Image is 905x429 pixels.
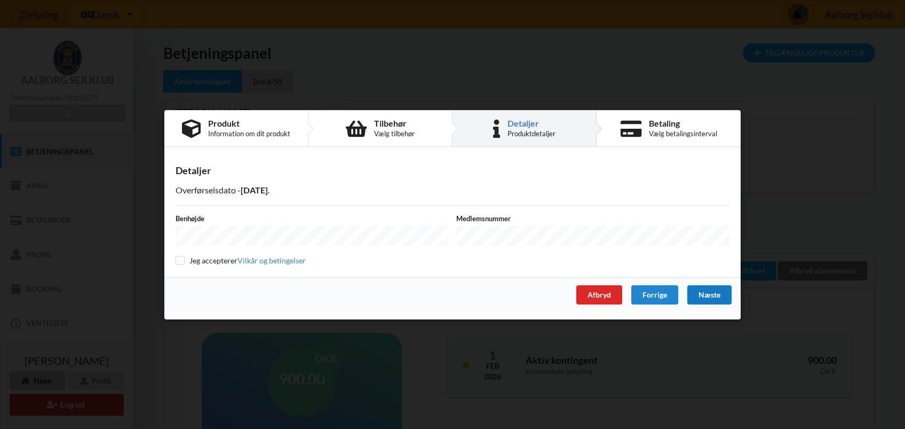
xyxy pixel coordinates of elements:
[374,119,415,128] div: Tilbehør
[237,256,306,265] a: Vilkår og betingelser
[208,119,290,128] div: Produkt
[208,129,290,138] div: Information om dit produkt
[507,129,555,138] div: Produktdetaljer
[631,285,678,304] div: Forrige
[649,129,717,138] div: Vælg betalingsinterval
[507,119,555,128] div: Detaljer
[176,184,729,196] p: Overførselsdato - .
[176,256,306,265] label: Jeg accepterer
[456,213,729,223] label: Medlemsnummer
[687,285,732,304] div: Næste
[374,129,415,138] div: Vælg tilbehør
[649,119,717,128] div: Betaling
[241,184,268,194] b: [DATE]
[176,164,729,176] div: Detaljer
[576,285,622,304] div: Afbryd
[176,213,449,223] label: Benhøjde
